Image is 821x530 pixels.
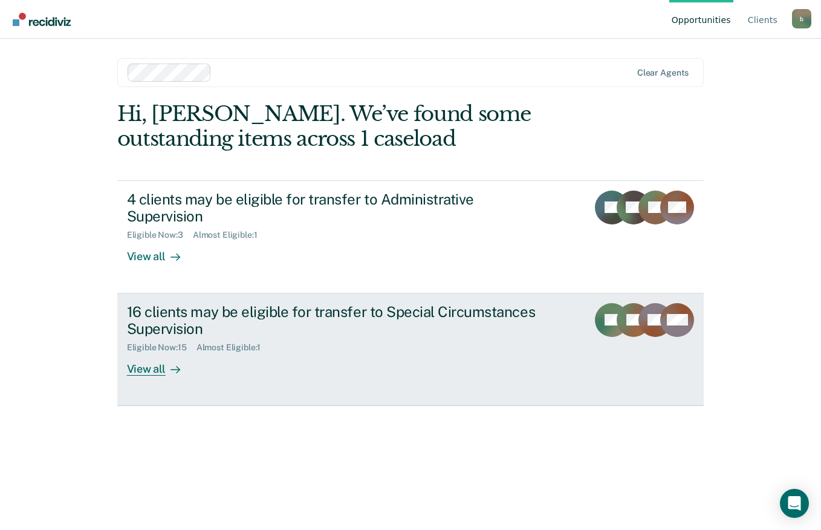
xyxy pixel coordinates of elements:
div: Open Intercom Messenger [780,489,809,518]
img: Recidiviz [13,13,71,26]
div: 16 clients may be eligible for transfer to Special Circumstances Supervision [127,303,551,338]
div: Eligible Now : 15 [127,342,196,353]
div: Hi, [PERSON_NAME]. We’ve found some outstanding items across 1 caseload [117,102,586,151]
a: 16 clients may be eligible for transfer to Special Circumstances SupervisionEligible Now:15Almost... [117,293,704,406]
a: 4 clients may be eligible for transfer to Administrative SupervisionEligible Now:3Almost Eligible... [117,180,704,293]
div: Clear agents [637,68,689,78]
div: View all [127,240,195,264]
button: Profile dropdown button [792,9,811,28]
div: View all [127,353,195,376]
div: 4 clients may be eligible for transfer to Administrative Supervision [127,191,551,226]
div: b [792,9,811,28]
div: Eligible Now : 3 [127,230,193,240]
div: Almost Eligible : 1 [193,230,267,240]
div: Almost Eligible : 1 [196,342,271,353]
